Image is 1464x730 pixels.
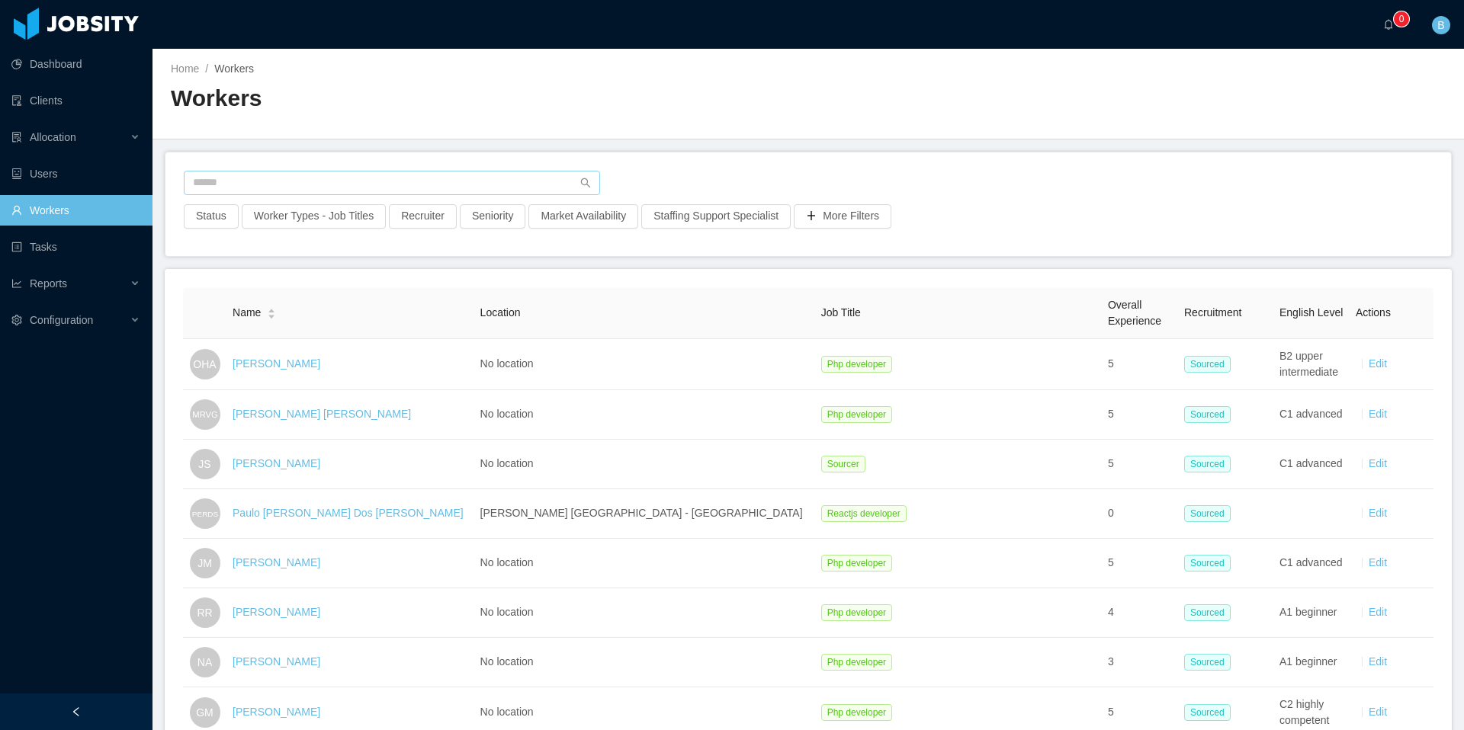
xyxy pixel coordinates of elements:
[1184,706,1237,718] a: Sourced
[196,697,213,728] span: GM
[1279,306,1343,319] span: English Level
[198,449,210,479] span: JS
[1369,457,1387,469] a: Edit
[1369,556,1387,568] a: Edit
[1184,457,1237,469] a: Sourced
[1184,655,1237,668] a: Sourced
[11,158,140,189] a: icon: robotUsers
[11,315,22,325] i: icon: setting
[1369,357,1387,370] a: Edit
[821,456,865,472] span: Sourcer
[1108,299,1161,327] span: Overall Experience
[233,408,411,420] a: [PERSON_NAME] [PERSON_NAME]
[474,539,815,588] td: No location
[474,588,815,638] td: No location
[1437,16,1444,34] span: B
[30,277,67,290] span: Reports
[821,505,907,522] span: Reactjs developer
[474,638,815,687] td: No location
[821,406,892,423] span: Php developer
[233,606,320,618] a: [PERSON_NAME]
[821,356,892,373] span: Php developer
[1184,505,1231,522] span: Sourced
[794,204,891,229] button: icon: plusMore Filters
[11,195,140,226] a: icon: userWorkers
[233,507,464,519] a: Paulo [PERSON_NAME] Dos [PERSON_NAME]
[474,339,815,390] td: No location
[1273,539,1350,588] td: C1 advanced
[641,204,791,229] button: Staffing Support Specialist
[1184,556,1237,568] a: Sourced
[821,604,892,621] span: Php developer
[460,204,525,229] button: Seniority
[1369,507,1387,519] a: Edit
[474,489,815,539] td: [PERSON_NAME] [GEOGRAPHIC_DATA] - [GEOGRAPHIC_DATA]
[821,555,892,572] span: Php developer
[1102,588,1178,638] td: 4
[1273,588,1350,638] td: A1 beginner
[1184,507,1237,519] a: Sourced
[233,457,320,469] a: [PERSON_NAME]
[389,204,457,229] button: Recruiter
[1369,606,1387,618] a: Edit
[30,314,93,326] span: Configuration
[1273,440,1350,489] td: C1 advanced
[11,232,140,262] a: icon: profileTasks
[1184,555,1231,572] span: Sourced
[267,306,276,317] div: Sort
[233,357,320,370] a: [PERSON_NAME]
[1184,306,1241,319] span: Recruitment
[11,85,140,116] a: icon: auditClients
[1102,390,1178,440] td: 5
[1383,19,1394,30] i: icon: bell
[1184,704,1231,721] span: Sourced
[1184,456,1231,472] span: Sourced
[214,62,254,75] span: Workers
[1102,638,1178,687] td: 3
[1273,638,1350,687] td: A1 beginner
[171,83,808,114] h2: Workers
[1394,11,1409,27] sup: 0
[191,502,217,523] span: PERDS
[1102,489,1178,539] td: 0
[193,349,216,379] span: OHA
[474,440,815,489] td: No location
[1102,539,1178,588] td: 5
[171,62,199,75] a: Home
[192,402,217,427] span: MRVG
[197,597,212,628] span: RR
[580,178,591,188] i: icon: search
[197,647,212,677] span: NA
[1102,339,1178,390] td: 5
[242,204,386,229] button: Worker Types - Job Titles
[233,655,320,668] a: [PERSON_NAME]
[1102,440,1178,489] td: 5
[1184,406,1231,423] span: Sourced
[1369,408,1387,420] a: Edit
[233,706,320,718] a: [PERSON_NAME]
[528,204,638,229] button: Market Availability
[1184,356,1231,373] span: Sourced
[480,306,521,319] span: Location
[11,132,22,142] i: icon: solution
[1273,339,1350,390] td: B2 upper intermediate
[30,131,76,143] span: Allocation
[11,49,140,79] a: icon: pie-chartDashboard
[821,654,892,671] span: Php developer
[184,204,239,229] button: Status
[205,62,208,75] span: /
[474,390,815,440] td: No location
[11,278,22,289] i: icon: line-chart
[197,548,212,578] span: JM
[1184,604,1231,621] span: Sourced
[268,312,276,317] i: icon: caret-down
[1184,408,1237,420] a: Sourced
[1184,357,1237,370] a: Sourced
[233,556,320,568] a: [PERSON_NAME]
[233,305,261,321] span: Name
[1184,606,1237,618] a: Sourced
[1369,706,1387,718] a: Edit
[821,704,892,721] span: Php developer
[1356,306,1391,319] span: Actions
[268,307,276,312] i: icon: caret-up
